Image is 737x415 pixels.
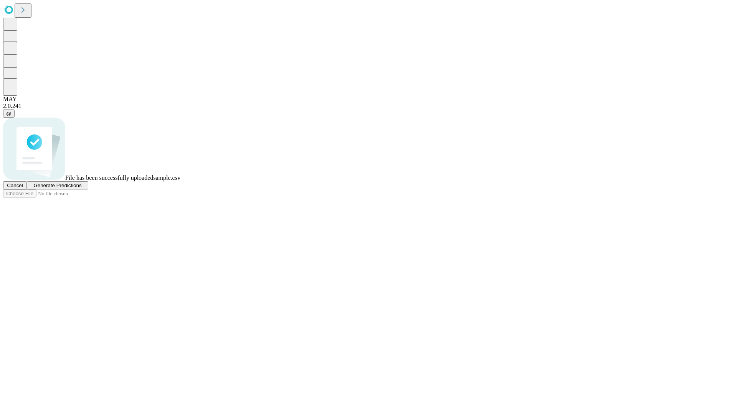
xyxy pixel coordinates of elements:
span: sample.csv [153,174,180,181]
button: Generate Predictions [27,181,88,189]
span: Cancel [7,183,23,188]
button: @ [3,110,15,118]
span: @ [6,111,12,116]
button: Cancel [3,181,27,189]
div: 2.0.241 [3,103,734,110]
div: MAY [3,96,734,103]
span: Generate Predictions [33,183,81,188]
span: File has been successfully uploaded [65,174,153,181]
